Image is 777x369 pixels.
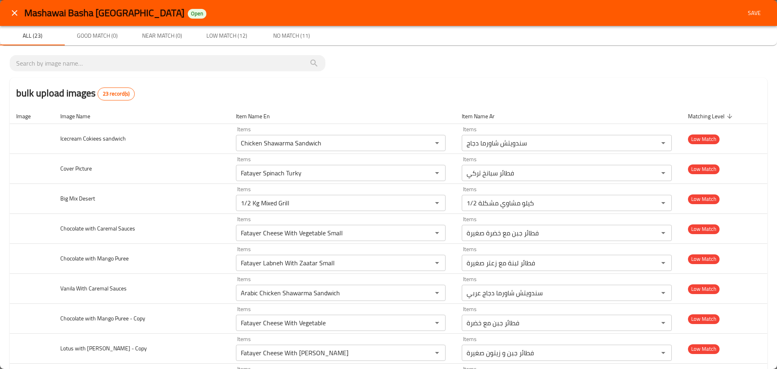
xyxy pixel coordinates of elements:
button: Open [431,317,443,328]
button: Open [431,347,443,358]
span: Chocolate with Caremal Sauces [60,223,135,234]
span: All (23) [5,31,60,41]
button: Open [431,137,443,149]
span: Save [745,8,764,18]
button: Open [431,167,443,179]
span: Vanila With Caremal Sauces [60,283,127,294]
button: Open [658,257,669,269]
span: Low Match [688,164,720,174]
th: Item Name En [229,109,456,124]
span: Low Match (12) [199,31,254,41]
h2: bulk upload images [16,86,135,100]
span: Low Match [688,254,720,264]
span: Near Match (0) [134,31,189,41]
span: Low Match [688,194,720,204]
span: Low Match [688,284,720,294]
span: Open [188,10,206,17]
span: Big Mix Desert [60,193,95,204]
button: Open [431,197,443,209]
span: Chocolate with Mango Puree [60,253,129,264]
button: Open [431,287,443,299]
span: Low Match [688,224,720,234]
span: Image Name [60,111,101,121]
button: Open [431,227,443,239]
span: Low Match [688,134,720,144]
button: Open [658,137,669,149]
span: Chocolate with Mango Puree - Copy [60,313,145,324]
button: Open [658,347,669,358]
button: Open [431,257,443,269]
span: No Match (11) [264,31,319,41]
span: Mashawai Basha [GEOGRAPHIC_DATA] [24,4,185,22]
span: Low Match [688,344,720,354]
th: Image [10,109,54,124]
button: close [5,3,24,23]
input: search [16,57,319,70]
span: 23 record(s) [98,90,134,98]
button: Open [658,197,669,209]
button: Open [658,227,669,239]
span: Good Match (0) [70,31,125,41]
span: Matching Level [688,111,735,121]
span: Icecream Cokiees sandwich [60,133,126,144]
button: Save [741,6,767,21]
button: Open [658,287,669,299]
span: Cover Picture [60,163,92,174]
button: Open [658,317,669,328]
span: Lotus with [PERSON_NAME] - Copy [60,343,147,354]
div: Open [188,9,206,19]
th: Item Name Ar [455,109,681,124]
button: Open [658,167,669,179]
span: Low Match [688,314,720,324]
